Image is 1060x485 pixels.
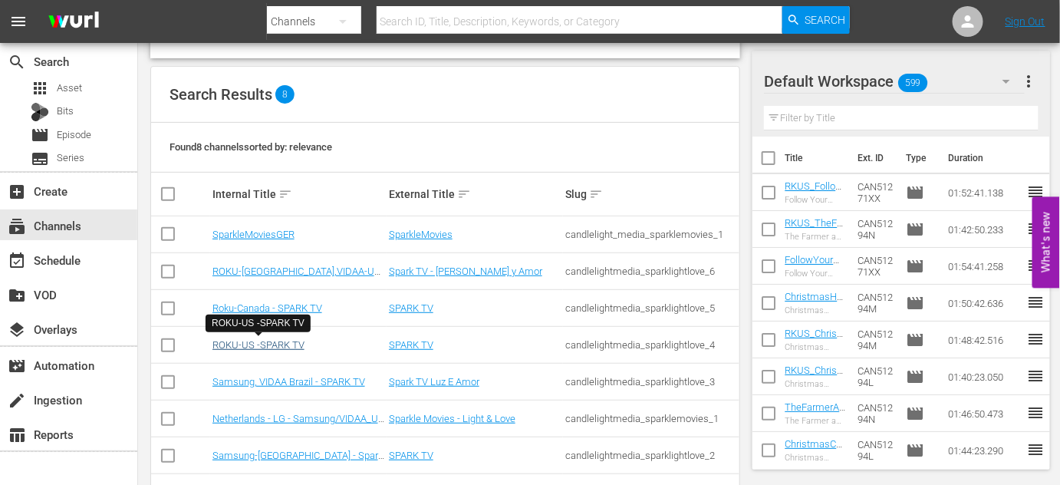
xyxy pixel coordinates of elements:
[457,187,471,201] span: sort
[57,81,82,96] span: Asset
[1027,404,1045,422] span: reorder
[31,103,49,121] div: Bits
[785,365,843,399] a: RKUS_ChristmasCupcakes
[31,150,49,168] span: Series
[851,358,900,395] td: CAN51294L
[8,53,26,71] span: Search
[851,432,900,469] td: CAN51294L
[565,229,737,240] div: candlelight_media_sparklemovies_1
[8,286,26,305] span: VOD
[785,401,845,447] a: TheFarmerAndTheBelle_SavingSantaland_Wurl
[1027,219,1045,238] span: reorder
[785,438,842,461] a: ChristmasCupcakes_Wurl
[907,368,925,386] span: Episode
[943,358,1027,395] td: 01:40:23.050
[565,339,737,351] div: candlelightmedia_sparklightlove_4
[389,413,515,424] a: Sparkle Movies - Light & Love
[8,321,26,339] span: Overlays
[785,328,844,351] a: RKUS_ChristmasHarmony
[1027,293,1045,312] span: reorder
[907,257,925,275] span: Episode
[1020,63,1039,100] button: more_vert
[389,229,453,240] a: SparkleMovies
[389,339,433,351] a: SPARK TV
[212,185,384,203] div: Internal Title
[897,137,940,180] th: Type
[785,137,848,180] th: Title
[851,248,900,285] td: CAN51271XX
[785,305,845,315] div: Christmas Harmony
[212,302,322,314] a: Roku-Canada - SPARK TV
[851,395,900,432] td: CAN51294N
[31,126,49,144] span: Episode
[785,269,845,279] div: Follow Your Heart
[212,317,305,330] div: ROKU-US -SPARK TV
[389,185,561,203] div: External Title
[212,229,295,240] a: SparkleMoviesGER
[785,379,845,389] div: Christmas Cupcakes
[785,217,845,263] a: RKUS_TheFarmerAndTheBelle_SavingSantaland
[943,395,1027,432] td: 01:46:50.473
[170,85,272,104] span: Search Results
[8,183,26,201] span: Create
[389,376,479,388] a: Spark TV Luz E Amor
[899,67,928,99] span: 599
[848,137,897,180] th: Ext. ID
[907,294,925,312] span: Episode
[212,376,365,388] a: Samsung, VIDAA Brazil - SPARK TV
[785,254,845,277] a: FollowYourHeart99_Wurl
[31,79,49,97] span: Asset
[1027,367,1045,385] span: reorder
[785,453,845,463] div: Christmas Cupcakes
[565,450,737,461] div: candlelightmedia_sparklightlove_2
[1006,15,1045,28] a: Sign Out
[851,322,900,358] td: CAN51294M
[943,211,1027,248] td: 01:42:50.233
[565,302,737,314] div: candlelightmedia_sparklightlove_5
[907,404,925,423] span: Episode
[943,248,1027,285] td: 01:54:41.258
[8,252,26,270] span: Schedule
[785,232,845,242] div: The Farmer and the Belle – Saving Santaland
[785,416,845,426] div: The Farmer and the Belle – Saving Santaland
[8,426,26,444] span: Reports
[278,187,292,201] span: sort
[907,220,925,239] span: Episode
[1020,72,1039,91] span: more_vert
[565,413,737,424] div: candlelightmedia_sparklemovies_1
[1027,440,1045,459] span: reorder
[8,217,26,236] span: Channels
[1032,197,1060,289] button: Open Feedback Widget
[851,211,900,248] td: CAN51294N
[1027,183,1045,201] span: reorder
[764,60,1024,103] div: Default Workspace
[907,331,925,349] span: Episode
[851,285,900,322] td: CAN51294M
[940,137,1032,180] th: Duration
[565,185,737,203] div: Slug
[37,4,110,40] img: ans4CAIJ8jUAAAAAAAAAAAAAAAAAAAAAAAAgQb4GAAAAAAAAAAAAAAAAAAAAAAAAJMjXAAAAAAAAAAAAAAAAAAAAAAAAgAT5G...
[389,450,433,461] a: SPARK TV
[943,322,1027,358] td: 01:48:42.516
[275,85,295,104] span: 8
[565,266,737,277] div: candlelightmedia_sparklightlove_6
[57,150,84,166] span: Series
[785,291,845,314] a: ChristmasHarmony_Wurl
[785,342,845,352] div: Christmas Harmony
[212,413,384,436] a: Netherlands - LG - Samsung/VIDAA_UK - Sparkle Movies
[389,266,542,277] a: Spark TV - [PERSON_NAME] y Amor
[851,174,900,211] td: CAN51271XX
[57,104,74,119] span: Bits
[589,187,603,201] span: sort
[782,6,850,34] button: Search
[785,180,843,203] a: RKUS_FollowYourHeart99
[8,391,26,410] span: Ingestion
[785,195,845,205] div: Follow Your Heart
[805,6,846,34] span: Search
[943,174,1027,211] td: 01:52:41.138
[1027,330,1045,348] span: reorder
[1027,256,1045,275] span: reorder
[389,302,433,314] a: SPARK TV
[170,141,332,153] span: Found 8 channels sorted by: relevance
[907,183,925,202] span: Episode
